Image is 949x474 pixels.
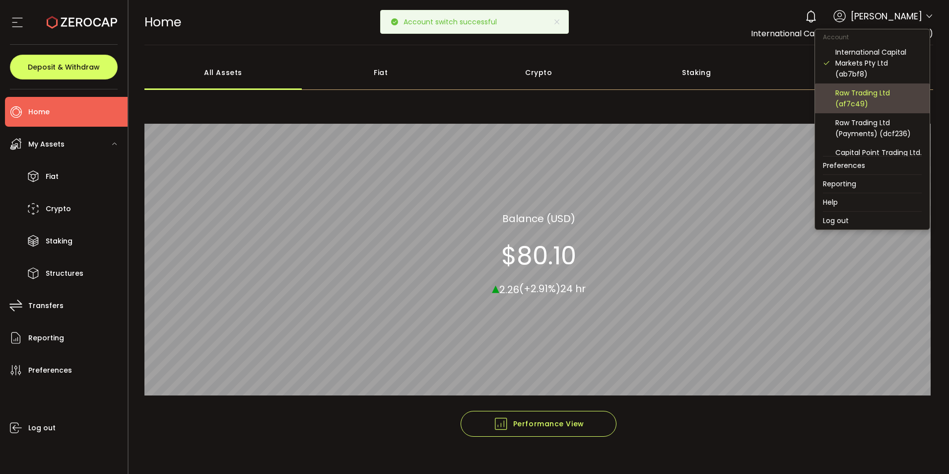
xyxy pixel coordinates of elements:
[815,175,930,193] li: Reporting
[815,193,930,211] li: Help
[461,411,616,437] button: Performance View
[28,137,65,152] span: My Assets
[46,266,83,281] span: Structures
[28,331,64,345] span: Reporting
[499,282,519,296] span: 2.26
[28,421,56,435] span: Log out
[815,212,930,230] li: Log out
[28,105,50,119] span: Home
[835,87,922,109] div: Raw Trading Ltd (af7c49)
[815,33,857,41] span: Account
[775,55,933,90] div: Structured Products
[899,426,949,474] iframe: Chat Widget
[493,416,584,431] span: Performance View
[502,211,575,226] section: Balance (USD)
[835,117,922,139] div: Raw Trading Ltd (Payments) (dcf236)
[46,234,72,248] span: Staking
[28,363,72,378] span: Preferences
[617,55,775,90] div: Staking
[28,299,64,313] span: Transfers
[302,55,460,90] div: Fiat
[28,64,100,71] span: Deposit & Withdraw
[501,240,576,270] section: $80.10
[519,282,560,296] span: (+2.91%)
[144,55,302,90] div: All Assets
[815,157,930,174] li: Preferences
[10,55,118,79] button: Deposit & Withdraw
[560,282,586,296] span: 24 hr
[751,28,933,39] span: International Capital Markets Pty Ltd (ab7bf8)
[46,169,59,184] span: Fiat
[460,55,617,90] div: Crypto
[835,47,922,79] div: International Capital Markets Pty Ltd (ab7bf8)
[404,18,505,25] p: Account switch successful
[851,9,922,23] span: [PERSON_NAME]
[492,277,499,298] span: ▴
[144,13,181,31] span: Home
[835,147,922,169] div: Capital Point Trading Ltd. (Payments) (de1af4)
[46,202,71,216] span: Crypto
